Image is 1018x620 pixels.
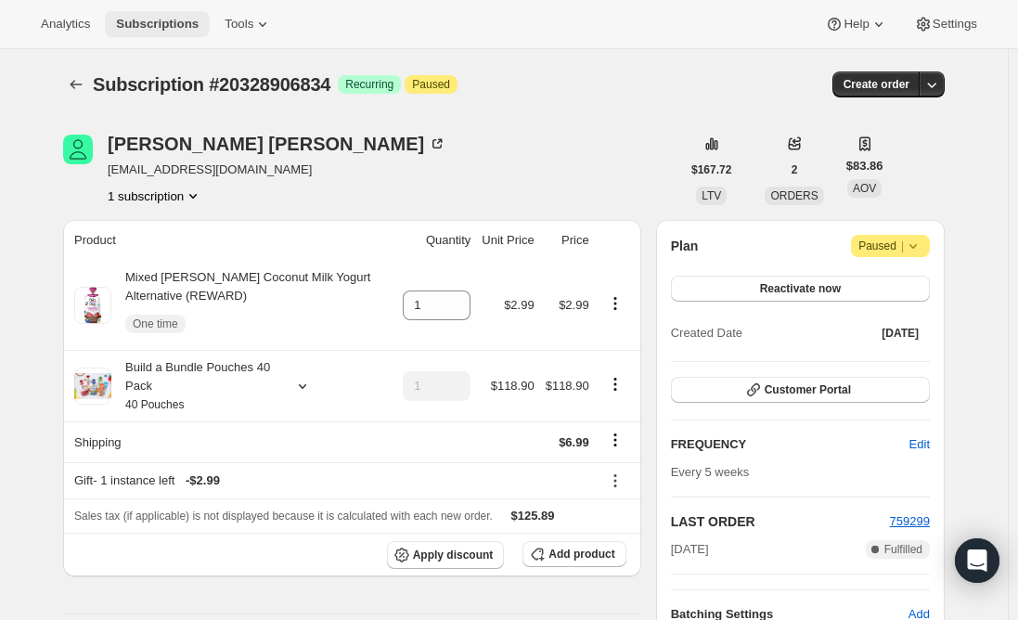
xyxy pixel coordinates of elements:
[108,161,446,179] span: [EMAIL_ADDRESS][DOMAIN_NAME]
[765,382,851,397] span: Customer Portal
[546,379,589,393] span: $118.90
[476,220,539,261] th: Unit Price
[600,430,630,450] button: Shipping actions
[387,541,505,569] button: Apply discount
[870,320,930,346] button: [DATE]
[691,162,731,177] span: $167.72
[41,17,90,32] span: Analytics
[853,182,876,195] span: AOV
[671,435,909,454] h2: FREQUENCY
[671,465,750,479] span: Every 5 weeks
[225,17,253,32] span: Tools
[108,135,446,153] div: [PERSON_NAME] [PERSON_NAME]
[680,157,742,183] button: $167.72
[909,435,930,454] span: Edit
[74,471,589,490] div: Gift - 1 instance left
[702,189,721,202] span: LTV
[345,77,393,92] span: Recurring
[548,547,614,562] span: Add product
[890,514,930,528] a: 759299
[186,471,220,490] span: - $2.99
[397,220,476,261] th: Quantity
[780,157,809,183] button: 2
[671,237,699,255] h2: Plan
[213,11,283,37] button: Tools
[600,374,630,394] button: Product actions
[412,77,450,92] span: Paused
[858,237,922,255] span: Paused
[844,77,909,92] span: Create order
[882,326,919,341] span: [DATE]
[93,74,330,95] span: Subscription #20328906834
[600,293,630,314] button: Product actions
[133,316,178,331] span: One time
[844,17,869,32] span: Help
[111,268,392,342] div: Mixed [PERSON_NAME] Coconut Milk Yogurt Alternative (REWARD)
[814,11,898,37] button: Help
[671,512,890,531] h2: LAST ORDER
[74,287,111,324] img: product img
[671,540,709,559] span: [DATE]
[671,324,742,342] span: Created Date
[522,541,625,567] button: Add product
[504,298,535,312] span: $2.99
[890,512,930,531] button: 759299
[792,162,798,177] span: 2
[413,548,494,562] span: Apply discount
[760,281,841,296] span: Reactivate now
[846,157,883,175] span: $83.86
[111,358,278,414] div: Build a Bundle Pouches 40 Pack
[559,298,589,312] span: $2.99
[903,11,988,37] button: Settings
[116,17,199,32] span: Subscriptions
[74,510,493,523] span: Sales tax (if applicable) is not displayed because it is calculated with each new order.
[125,398,184,411] small: 40 Pouches
[63,135,93,164] span: Brittany Smith
[933,17,977,32] span: Settings
[511,509,555,523] span: $125.89
[671,276,930,302] button: Reactivate now
[671,377,930,403] button: Customer Portal
[105,11,210,37] button: Subscriptions
[540,220,595,261] th: Price
[901,239,904,253] span: |
[955,538,999,583] div: Open Intercom Messenger
[63,71,89,97] button: Subscriptions
[63,220,397,261] th: Product
[884,542,922,557] span: Fulfilled
[30,11,101,37] button: Analytics
[63,421,397,462] th: Shipping
[832,71,921,97] button: Create order
[108,187,202,205] button: Product actions
[491,379,535,393] span: $118.90
[898,430,941,459] button: Edit
[770,189,818,202] span: ORDERS
[559,435,589,449] span: $6.99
